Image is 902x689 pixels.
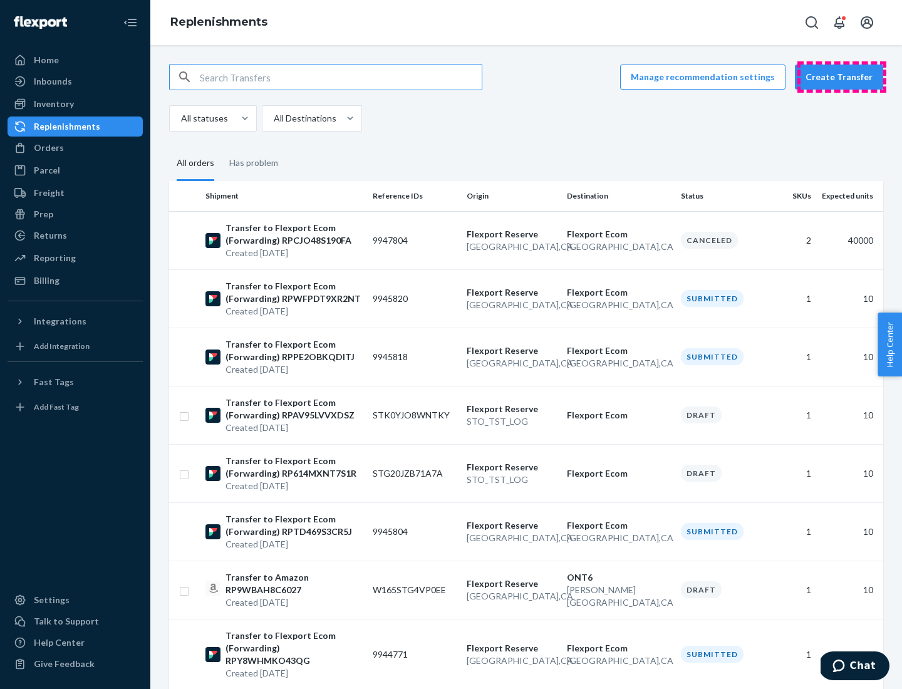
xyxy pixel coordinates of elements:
[681,232,738,249] div: Canceled
[8,138,143,158] a: Orders
[8,50,143,70] a: Home
[467,532,557,544] p: [GEOGRAPHIC_DATA] , CA
[467,357,557,370] p: [GEOGRAPHIC_DATA] , CA
[225,571,363,596] p: Transfer to Amazon RP9WBAH8C6027
[827,10,852,35] button: Open notifications
[467,655,557,667] p: [GEOGRAPHIC_DATA] , CA
[467,344,557,357] p: Flexport Reserve
[769,328,816,386] td: 1
[769,444,816,502] td: 1
[229,147,278,179] div: Has problem
[8,225,143,246] a: Returns
[567,532,671,544] p: [GEOGRAPHIC_DATA] , CA
[368,444,462,502] td: STG20JZB71A7A
[8,372,143,392] button: Fast Tags
[368,211,462,269] td: 9947804
[799,10,824,35] button: Open Search Box
[8,397,143,417] a: Add Fast Tag
[34,315,86,328] div: Integrations
[467,474,557,486] p: STO_TST_LOG
[8,94,143,114] a: Inventory
[769,561,816,619] td: 1
[368,386,462,444] td: STK0YJO8WNTKY
[225,363,363,376] p: Created [DATE]
[225,480,363,492] p: Created [DATE]
[567,286,671,299] p: Flexport Ecom
[816,181,883,211] th: Expected units
[567,409,671,422] p: Flexport Ecom
[681,348,744,365] div: Submitted
[681,290,744,307] div: Submitted
[170,15,267,29] a: Replenishments
[368,561,462,619] td: W165STG4VP0EE
[816,211,883,269] td: 40000
[225,222,363,247] p: Transfer to Flexport Ecom (Forwarding) RPCJO48S190FA
[681,465,722,482] div: Draft
[225,596,363,609] p: Created [DATE]
[567,655,671,667] p: [GEOGRAPHIC_DATA] , CA
[878,313,902,376] button: Help Center
[34,75,72,88] div: Inbounds
[821,651,889,683] iframe: Opens a widget where you can chat to one of our agents
[8,183,143,203] a: Freight
[467,642,557,655] p: Flexport Reserve
[274,112,336,125] div: All Destinations
[8,117,143,137] a: Replenishments
[816,444,883,502] td: 10
[467,286,557,299] p: Flexport Reserve
[34,98,74,110] div: Inventory
[567,519,671,532] p: Flexport Ecom
[8,336,143,356] a: Add Integration
[567,571,671,584] p: ONT6
[8,654,143,674] button: Give Feedback
[769,386,816,444] td: 1
[200,181,368,211] th: Shipment
[368,502,462,561] td: 9945804
[816,328,883,386] td: 10
[467,461,557,474] p: Flexport Reserve
[225,396,363,422] p: Transfer to Flexport Ecom (Forwarding) RPAV95LVVXDSZ
[562,181,676,211] th: Destination
[34,658,95,670] div: Give Feedback
[181,112,228,125] div: All statuses
[8,311,143,331] button: Integrations
[681,523,744,540] div: Submitted
[769,211,816,269] td: 2
[225,513,363,538] p: Transfer to Flexport Ecom (Forwarding) RPTD469S3CR5J
[225,280,363,305] p: Transfer to Flexport Ecom (Forwarding) RPWFPDT9XR2NT
[200,65,482,90] input: Search Transfers
[567,467,671,480] p: Flexport Ecom
[567,228,671,241] p: Flexport Ecom
[177,147,214,181] div: All orders
[567,299,671,311] p: [GEOGRAPHIC_DATA] , CA
[567,357,671,370] p: [GEOGRAPHIC_DATA] , CA
[34,376,74,388] div: Fast Tags
[225,422,363,434] p: Created [DATE]
[34,341,90,351] div: Add Integration
[34,229,67,242] div: Returns
[225,538,363,551] p: Created [DATE]
[769,269,816,328] td: 1
[8,71,143,91] a: Inbounds
[368,181,462,211] th: Reference IDs
[816,502,883,561] td: 10
[8,160,143,180] a: Parcel
[467,415,557,428] p: STO_TST_LOG
[816,386,883,444] td: 10
[795,65,883,90] a: Create Transfer
[567,584,671,609] p: [PERSON_NAME][GEOGRAPHIC_DATA] , CA
[8,633,143,653] a: Help Center
[467,519,557,532] p: Flexport Reserve
[620,65,785,90] button: Manage recommendation settings
[467,578,557,590] p: Flexport Reserve
[467,241,557,253] p: [GEOGRAPHIC_DATA] , CA
[160,4,277,41] ol: breadcrumbs
[467,590,557,603] p: [GEOGRAPHIC_DATA] , CA
[854,10,879,35] button: Open account menu
[769,502,816,561] td: 1
[34,208,53,220] div: Prep
[34,615,99,628] div: Talk to Support
[34,54,59,66] div: Home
